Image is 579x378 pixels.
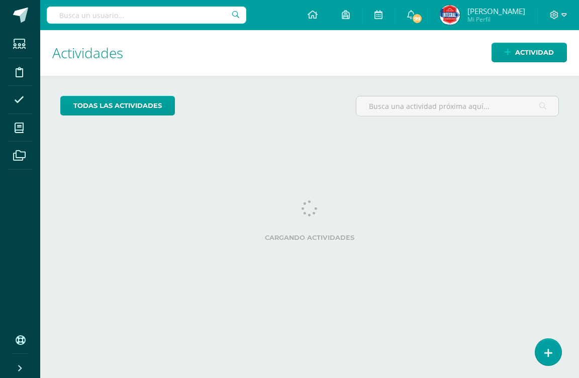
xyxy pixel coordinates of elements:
[356,96,558,116] input: Busca una actividad próxima aquí...
[47,7,246,24] input: Busca un usuario...
[52,30,567,76] h1: Actividades
[411,13,422,24] span: 99
[60,96,175,115] a: todas las Actividades
[440,5,460,25] img: 4f31a2885d46dd5586c8613095004816.png
[515,43,554,62] span: Actividad
[492,43,567,62] a: Actividad
[60,234,559,241] label: Cargando actividades
[467,6,525,16] span: [PERSON_NAME]
[467,15,525,24] span: Mi Perfil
